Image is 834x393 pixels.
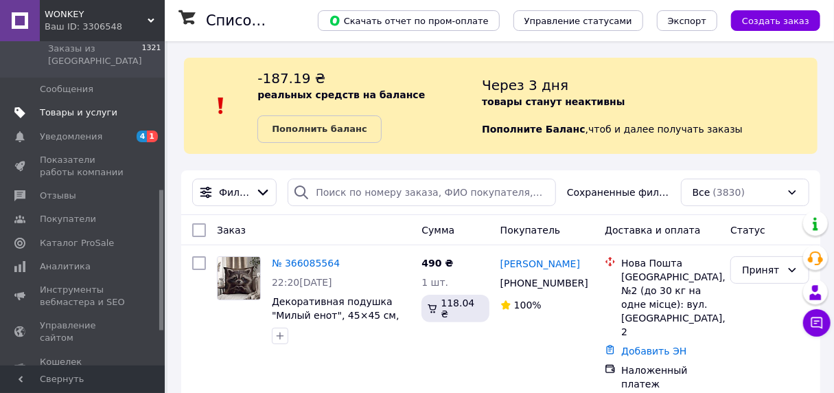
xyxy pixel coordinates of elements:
[713,187,745,198] span: (3830)
[621,346,686,357] a: Добавить ЭН
[40,284,127,308] span: Инструменты вебмастера и SEO
[40,131,102,143] span: Уведомления
[218,257,260,300] img: Фото товару
[742,16,809,26] span: Создать заказ
[40,106,117,119] span: Товары и услуги
[605,225,700,236] span: Доставка и оплата
[500,278,588,289] span: [PHONE_NUMBER]
[567,186,670,199] span: Сохраненные фильтры:
[45,21,165,33] div: Ваш ID: 3306548
[272,296,399,348] a: Декоративная подушка "Милый енот", 45×45 см, 3D изображение / 1311245UA
[621,363,719,391] div: Наложенный платеж
[219,186,250,199] span: Фильтры
[142,43,161,67] span: 1321
[40,237,114,249] span: Каталог ProSale
[288,179,556,206] input: Поиск по номеру заказа, ФИО покупателя, номеру телефона, Email, номеру накладной
[482,96,625,107] b: товары станут неактивны
[421,295,489,322] div: 118.04 ₴
[257,89,425,100] b: реальных средств на балансе
[272,258,340,269] a: № 366085564
[40,213,96,225] span: Покупатели
[742,262,781,278] div: Принят
[206,12,324,29] h1: Список заказов
[257,115,381,143] a: Пополнить баланс
[500,225,561,236] span: Покупатель
[137,131,148,142] span: 4
[40,260,91,273] span: Аналитика
[257,70,325,87] span: -187.19 ₴
[621,256,719,270] div: Нова Пошта
[717,14,820,25] a: Создать заказ
[40,319,127,344] span: Управление сайтом
[693,186,710,199] span: Все
[318,10,500,31] button: Скачать отчет по пром-оплате
[45,8,148,21] span: WONKEY
[421,258,453,269] span: 490 ₴
[621,270,719,339] div: [GEOGRAPHIC_DATA], №2 (до 30 кг на одне місце): вул. [GEOGRAPHIC_DATA], 2
[514,300,542,311] span: 100%
[482,124,586,135] b: Пополните Баланс
[40,83,93,96] span: Сообщения
[272,124,367,134] b: Пополнить баланс
[272,277,332,288] span: 22:20[DATE]
[513,10,643,31] button: Управление статусами
[657,10,717,31] button: Экспорт
[40,154,127,179] span: Показатели работы компании
[730,225,765,236] span: Статус
[40,190,76,202] span: Отзывы
[482,69,818,143] div: , чтоб и далее получать заказы
[48,43,142,67] span: Заказы из [GEOGRAPHIC_DATA]
[803,309,831,337] button: Чат с покупателем
[482,77,568,93] span: Через 3 дня
[329,14,489,27] span: Скачать отчет по пром-оплате
[211,96,231,116] img: :exclamation:
[731,10,820,31] button: Создать заказ
[40,356,127,381] span: Кошелек компании
[421,225,454,236] span: Сумма
[421,277,448,288] span: 1 шт.
[500,257,580,271] a: [PERSON_NAME]
[147,131,158,142] span: 1
[217,256,261,300] a: Фото товару
[217,225,246,236] span: Заказ
[524,16,632,26] span: Управление статусами
[668,16,706,26] span: Экспорт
